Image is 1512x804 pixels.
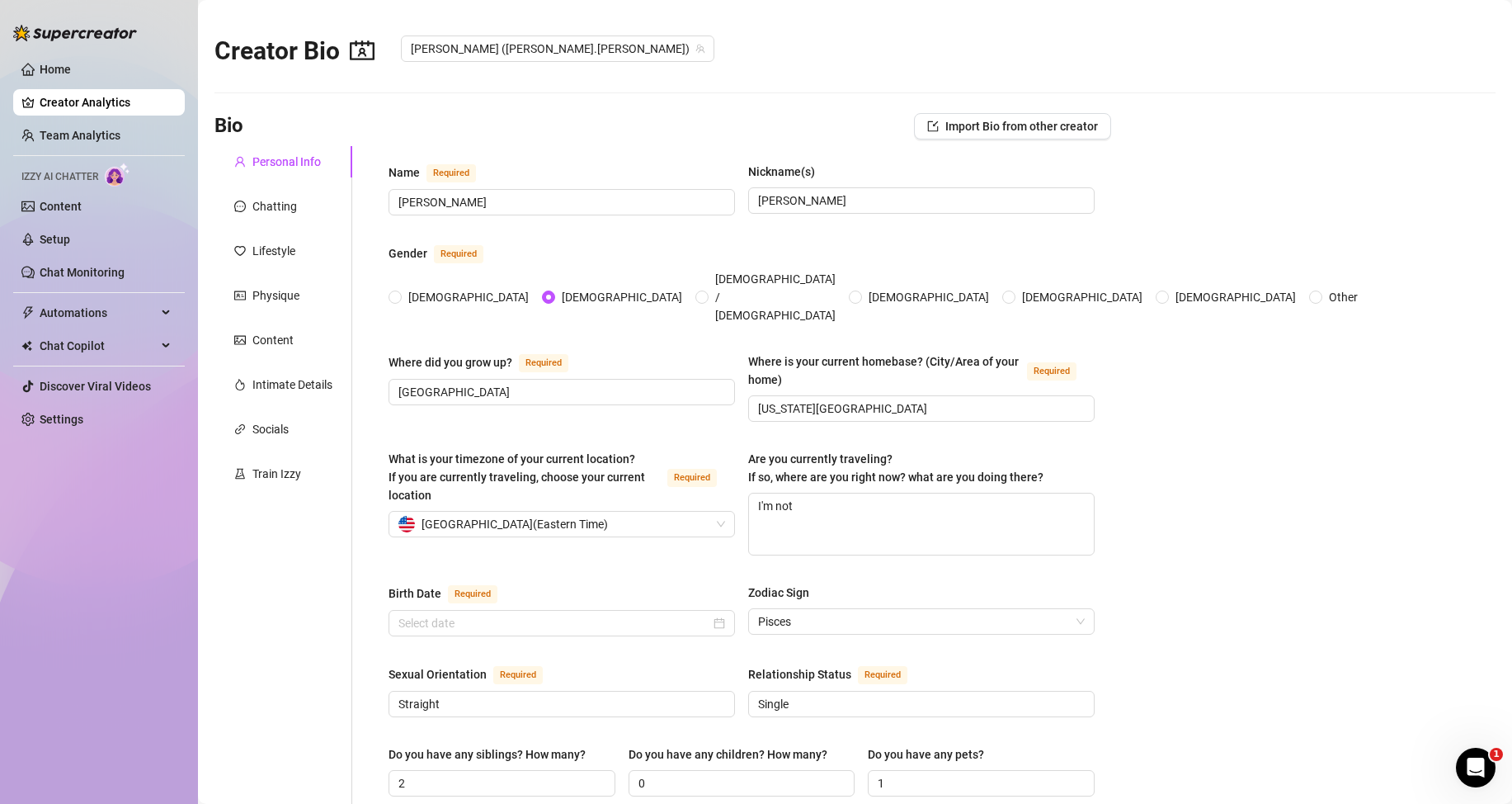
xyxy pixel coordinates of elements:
label: Birth Date [389,584,516,603]
div: Zodiac Sign [748,584,809,602]
span: Automations [40,300,157,326]
input: Relationship Status [758,695,1081,713]
span: link [234,423,246,435]
div: Content [252,331,294,349]
span: [DEMOGRAPHIC_DATA] [1169,288,1302,306]
span: Required [434,245,483,263]
a: Team Analytics [40,129,120,142]
span: Required [858,666,907,684]
a: Content [40,200,82,213]
div: Name [389,163,420,182]
input: Sexual Orientation [398,695,722,713]
input: Nickname(s) [758,192,1081,210]
a: Setup [40,233,70,246]
span: [DEMOGRAPHIC_DATA] [862,288,996,306]
label: Nickname(s) [748,163,827,181]
img: us [398,516,415,532]
label: Sexual Orientation [389,664,561,684]
div: Lifestyle [252,242,295,260]
iframe: Intercom live chat [1456,748,1496,787]
span: Required [448,585,497,603]
div: Nickname(s) [748,163,815,181]
div: Where is your current homebase? (City/Area of your home) [748,352,1020,389]
span: Required [1027,362,1076,381]
input: Do you have any siblings? How many? [398,774,602,792]
div: Intimate Details [252,376,332,394]
img: Chat Copilot [21,340,32,352]
span: Paul (paul.anderson) [411,36,704,61]
input: Do you have any children? How many? [638,774,842,792]
a: Creator Analytics [40,89,172,116]
div: Do you have any children? How many? [629,745,827,764]
span: [DEMOGRAPHIC_DATA] [1015,288,1149,306]
img: AI Chatter [105,163,130,187]
div: Do you have any siblings? How many? [389,745,586,764]
img: logo-BBDzfeDw.svg [13,25,137,41]
span: Required [667,469,717,487]
span: close-circle [714,617,725,629]
span: experiment [234,468,246,480]
label: Zodiac Sign [748,584,821,602]
input: Name [398,193,722,211]
span: fire [234,379,246,390]
label: Do you have any children? How many? [629,745,839,764]
label: Relationship Status [748,664,926,684]
label: Name [389,163,494,182]
input: Do you have any pets? [878,774,1081,792]
span: message [234,201,246,212]
input: Where is your current homebase? (City/Area of your home) [758,400,1081,418]
span: Chat Copilot [40,333,157,359]
div: Gender [389,244,427,262]
a: Home [40,63,71,76]
span: Other [1322,288,1364,306]
span: Pisces [758,609,1085,634]
span: [DEMOGRAPHIC_DATA] [402,288,535,306]
span: picture [234,334,246,346]
label: Do you have any siblings? How many? [389,745,597,764]
span: [DEMOGRAPHIC_DATA] [555,288,689,306]
h2: Creator Bio [214,35,374,67]
input: Where did you grow up? [398,383,722,401]
label: Gender [389,244,502,263]
span: Import Bio from other creator [945,120,1098,133]
div: Socials [252,420,289,438]
h3: Bio [214,113,243,140]
span: Required [519,354,568,372]
div: Personal Info [252,153,321,171]
span: contacts [350,38,374,63]
div: Do you have any pets? [868,745,984,764]
a: Chat Monitoring [40,266,125,279]
span: team [695,44,705,54]
span: Required [426,164,476,182]
span: 1 [1490,748,1503,761]
div: Train Izzy [252,465,301,483]
span: thunderbolt [21,306,35,319]
div: Birth Date [389,584,441,603]
div: Chatting [252,197,297,215]
span: Are you currently traveling? If so, where are you right now? what are you doing there? [748,452,1043,484]
div: Sexual Orientation [389,665,487,683]
span: Required [493,666,543,684]
div: Physique [252,286,299,305]
span: heart [234,245,246,257]
span: What is your timezone of your current location? If you are currently traveling, choose your curre... [389,452,645,502]
input: Birth Date [398,614,710,632]
span: Izzy AI Chatter [21,169,98,185]
button: Import Bio from other creator [914,113,1111,140]
span: [GEOGRAPHIC_DATA] ( Eastern Time ) [422,512,608,537]
textarea: I'm not [749,494,1094,555]
span: user [234,156,246,168]
span: [DEMOGRAPHIC_DATA] / [DEMOGRAPHIC_DATA] [709,270,842,324]
label: Where is your current homebase? (City/Area of your home) [748,352,1095,389]
a: Settings [40,413,83,426]
div: Where did you grow up? [389,353,512,371]
span: idcard [234,290,246,301]
label: Where did you grow up? [389,352,586,372]
label: Do you have any pets? [868,745,996,764]
a: Discover Viral Videos [40,380,151,393]
span: import [927,121,939,132]
div: Relationship Status [748,665,851,683]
